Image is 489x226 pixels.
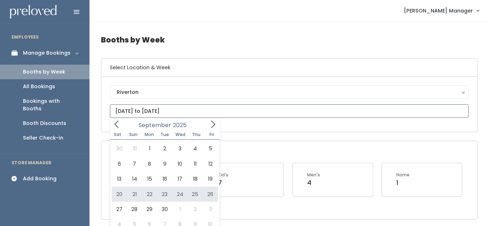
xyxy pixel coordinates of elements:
[397,3,486,18] a: [PERSON_NAME] Manager
[157,171,172,186] span: September 16, 2025
[188,187,203,202] span: September 25, 2025
[127,202,142,217] span: September 28, 2025
[23,49,71,57] div: Manage Bookings
[203,187,218,202] span: September 26, 2025
[142,141,157,156] span: September 1, 2025
[127,171,142,186] span: September 14, 2025
[127,156,142,171] span: September 7, 2025
[23,83,55,90] div: All Bookings
[10,5,57,19] img: preloved logo
[157,132,173,137] span: Tue
[23,175,57,182] div: Add Booking
[188,156,203,171] span: September 11, 2025
[173,187,188,202] span: September 24, 2025
[396,178,410,187] div: 1
[188,202,203,217] span: October 2, 2025
[142,187,157,202] span: September 22, 2025
[157,202,172,217] span: September 30, 2025
[23,97,78,112] div: Bookings with Booths
[117,88,462,96] div: Riverton
[112,171,127,186] span: September 13, 2025
[218,178,228,187] div: 7
[188,141,203,156] span: September 4, 2025
[141,132,157,137] span: Mon
[404,7,473,15] span: [PERSON_NAME] Manager
[173,202,188,217] span: October 1, 2025
[203,171,218,186] span: September 19, 2025
[101,59,477,77] h6: Select Location & Week
[142,156,157,171] span: September 8, 2025
[139,122,171,128] span: September
[112,141,127,156] span: August 30, 2025
[142,171,157,186] span: September 15, 2025
[173,132,188,137] span: Wed
[157,187,172,202] span: September 23, 2025
[188,171,203,186] span: September 18, 2025
[203,156,218,171] span: September 12, 2025
[142,202,157,217] span: September 29, 2025
[127,187,142,202] span: September 21, 2025
[307,172,320,178] div: Men's
[112,187,127,202] span: September 20, 2025
[173,156,188,171] span: September 10, 2025
[112,156,127,171] span: September 6, 2025
[203,141,218,156] span: September 5, 2025
[173,141,188,156] span: September 3, 2025
[110,104,469,118] input: September 27 - October 3, 2025
[110,85,469,99] button: Riverton
[188,132,204,137] span: Thu
[203,202,218,217] span: October 3, 2025
[23,120,66,127] div: Booth Discounts
[307,178,320,187] div: 4
[126,132,141,137] span: Sun
[173,171,188,186] span: September 17, 2025
[23,134,63,142] div: Seller Check-in
[127,141,142,156] span: August 31, 2025
[157,141,172,156] span: September 2, 2025
[23,68,65,76] div: Booths by Week
[171,121,193,130] input: Year
[110,132,126,137] span: Sat
[157,156,172,171] span: September 9, 2025
[112,202,127,217] span: September 27, 2025
[204,132,220,137] span: Fri
[218,172,228,178] div: Kid's
[396,172,410,178] div: Home
[101,30,478,50] h4: Booths by Week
